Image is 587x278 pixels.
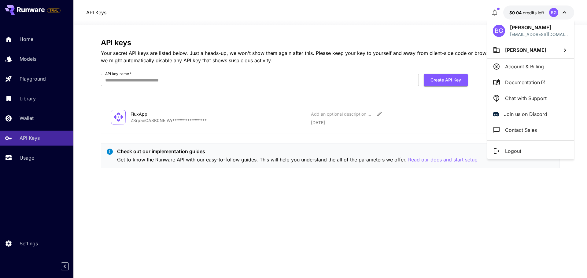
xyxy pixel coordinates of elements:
p: [PERSON_NAME] [510,24,569,31]
div: BG [493,25,505,37]
p: Account & Billing [505,63,544,70]
p: [EMAIL_ADDRESS][DOMAIN_NAME] [510,31,569,38]
button: [PERSON_NAME] [487,42,574,58]
div: bingseir@gmail.com [510,31,569,38]
p: Logout [505,147,521,155]
p: Contact Sales [505,126,537,134]
p: Chat with Support [505,95,547,102]
p: Join us on Discord [504,110,547,118]
span: Documentation [505,79,546,86]
span: [PERSON_NAME] [505,47,546,53]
